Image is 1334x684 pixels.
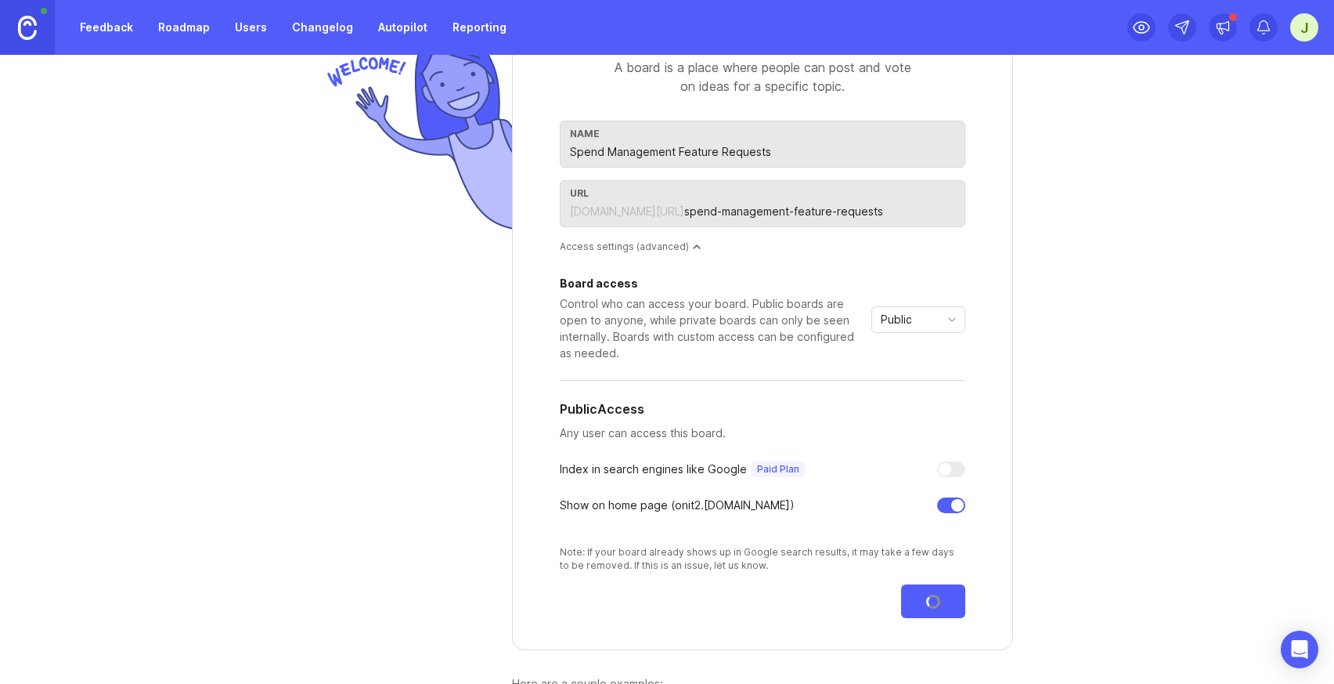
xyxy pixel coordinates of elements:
[570,204,684,219] div: [DOMAIN_NAME][URL]
[1290,13,1318,42] button: J
[1281,631,1318,668] div: Open Intercom Messenger
[570,143,955,161] input: Feature Requests
[560,545,965,572] div: Note: If your board already shows up in Google search results, it may take a few days to be remov...
[684,203,955,220] input: feature-requests
[70,13,142,42] a: Feedback
[939,313,964,326] svg: toggle icon
[560,240,965,253] div: Access settings (advanced)
[149,13,219,42] a: Roadmap
[606,58,919,96] div: A board is a place where people can post and vote on ideas for a specific topic.
[560,278,865,289] div: Board access
[560,400,644,418] h5: Public Access
[283,13,362,42] a: Changelog
[560,497,795,514] div: Show on home page ( onit2 .[DOMAIN_NAME])
[570,128,955,139] div: Name
[560,461,806,478] div: Index in search engines like Google
[225,13,276,42] a: Users
[560,425,965,442] p: Any user can access this board.
[881,311,912,328] span: Public
[570,187,955,199] div: url
[443,13,516,42] a: Reporting
[757,463,799,476] p: Paid Plan
[747,461,806,477] a: Paid Plan
[369,13,437,42] a: Autopilot
[871,306,965,333] div: toggle menu
[560,295,865,361] div: Control who can access your board. Public boards are open to anyone, while private boards can onl...
[18,16,37,40] img: Canny Home
[321,20,512,237] img: welcome-img-178bf9fb836d0a1529256ffe415d7085.png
